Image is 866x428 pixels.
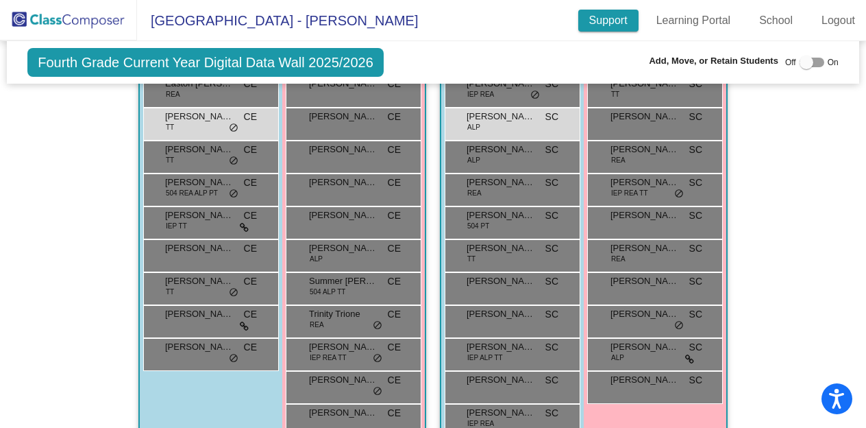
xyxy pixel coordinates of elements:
span: [PERSON_NAME] [165,274,234,288]
span: TT [611,89,619,99]
span: CE [244,274,257,289]
span: CE [388,241,401,256]
span: SC [545,77,558,91]
span: Summer [PERSON_NAME] [309,274,378,288]
span: [PERSON_NAME] [610,176,679,189]
span: [PERSON_NAME] [467,241,535,255]
span: TT [467,254,475,264]
a: Logout [811,10,866,32]
span: CE [244,307,257,322]
span: [PERSON_NAME] [309,143,378,156]
span: CE [388,77,401,91]
span: [PERSON_NAME] [467,373,535,387]
span: CE [388,307,401,322]
span: TT [166,155,174,165]
span: do_not_disturb_alt [229,123,238,134]
span: 504 PT [467,221,489,231]
span: CE [244,110,257,124]
span: CE [388,176,401,190]
span: SC [689,307,702,322]
span: SC [689,176,702,190]
span: SC [545,209,558,223]
span: ALP [611,353,624,363]
span: SC [545,340,558,355]
span: [PERSON_NAME] [610,143,679,156]
span: [PERSON_NAME] [309,209,378,222]
span: On [828,56,839,69]
span: do_not_disturb_alt [674,320,684,331]
span: [PERSON_NAME] [610,307,679,321]
span: 504 ALP TT [310,287,345,297]
span: CE [244,209,257,223]
span: CE [388,274,401,289]
span: SC [689,340,702,355]
span: SC [545,143,558,157]
span: CE [388,340,401,355]
span: [PERSON_NAME] [467,110,535,123]
span: [PERSON_NAME] [610,340,679,354]
span: IEP ALP TT [467,353,503,363]
span: [PERSON_NAME] [PERSON_NAME] [165,209,234,222]
span: [PERSON_NAME] [165,307,234,321]
span: SC [689,241,702,256]
span: SC [545,176,558,190]
span: REA [310,320,324,330]
span: [PERSON_NAME] [165,176,234,189]
span: SC [689,209,702,223]
span: REA [467,188,482,198]
span: CE [244,176,257,190]
span: do_not_disturb_alt [373,353,382,364]
span: do_not_disturb_alt [373,320,382,331]
span: SC [689,110,702,124]
span: CE [388,406,401,420]
span: IEP TT [166,221,187,231]
span: CE [244,241,257,256]
span: [PERSON_NAME] [467,274,535,288]
span: TT [166,287,174,297]
span: REA [611,155,626,165]
span: do_not_disturb_alt [530,90,540,101]
span: SC [545,307,558,322]
span: [PERSON_NAME] [467,340,535,354]
span: ALP [467,122,480,132]
span: [PERSON_NAME] [309,110,378,123]
span: CE [244,340,257,355]
span: IEP REA TT [310,353,347,363]
span: CE [244,143,257,157]
span: Add, Move, or Retain Students [649,54,778,68]
span: SC [689,373,702,388]
span: SC [545,406,558,420]
span: [PERSON_NAME] [309,340,378,354]
span: [PERSON_NAME] [309,241,378,255]
span: [PERSON_NAME] [165,110,234,123]
a: Support [578,10,639,32]
span: [PERSON_NAME] [165,340,234,354]
span: [PERSON_NAME] [309,406,378,420]
span: do_not_disturb_alt [229,189,238,200]
span: [PERSON_NAME] [467,143,535,156]
span: IEP REA [467,89,494,99]
span: Trinity Trione [309,307,378,321]
span: [PERSON_NAME] [610,209,679,222]
span: SC [689,143,702,157]
span: SC [545,241,558,256]
span: [PERSON_NAME] [610,373,679,387]
span: do_not_disturb_alt [229,156,238,167]
span: [PERSON_NAME] [467,406,535,420]
span: do_not_disturb_alt [373,386,382,397]
span: [PERSON_NAME] [467,307,535,321]
span: CE [388,143,401,157]
span: IEP REA TT [611,188,648,198]
span: CE [388,373,401,388]
span: do_not_disturb_alt [229,287,238,298]
span: SC [689,274,702,289]
span: [PERSON_NAME] [309,373,378,387]
span: Fourth Grade Current Year Digital Data Wall 2025/2026 [27,48,384,77]
span: [PERSON_NAME] [309,176,378,189]
span: [PERSON_NAME] [165,241,234,255]
span: do_not_disturb_alt [674,189,684,200]
span: [PERSON_NAME] [610,110,679,123]
a: School [748,10,804,32]
span: CE [388,110,401,124]
span: [PERSON_NAME] [467,176,535,189]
